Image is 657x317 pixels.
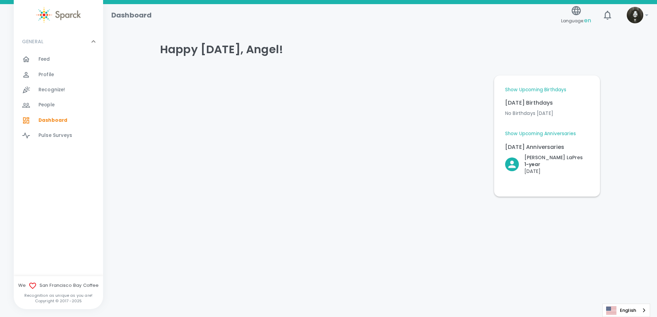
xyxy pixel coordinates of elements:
aside: Language selected: English [602,304,650,317]
span: Recognize! [38,86,65,93]
a: Dashboard [14,113,103,128]
span: Feed [38,56,50,63]
div: Click to Recognize! [500,149,583,175]
img: Sparck logo [36,7,81,23]
span: Pulse Surveys [38,132,72,139]
span: Dashboard [38,117,67,124]
span: Profile [38,71,54,78]
p: Recognition as unique as you are! [14,293,103,298]
span: Language: [561,16,591,25]
span: We San Francisco Bay Coffee [14,282,103,290]
p: [DATE] Birthdays [505,99,589,107]
div: GENERAL [14,52,103,146]
div: Language [602,304,650,317]
a: People [14,97,103,113]
a: Recognize! [14,82,103,97]
h1: Dashboard [111,10,152,21]
a: Pulse Surveys [14,128,103,143]
p: Copyright © 2017 - 2025 [14,298,103,304]
a: Profile [14,67,103,82]
a: Feed [14,52,103,67]
button: Language:en [558,3,594,27]
a: Show Upcoming Anniversaries [505,130,576,137]
p: No Birthdays [DATE] [505,110,589,117]
span: People [38,102,55,108]
p: [PERSON_NAME] LaPres [524,154,583,161]
a: English [603,304,650,317]
button: Click to Recognize! [505,154,583,175]
p: 1- year [524,161,583,168]
p: [DATE] Anniversaries [505,143,589,151]
span: en [584,16,591,24]
div: GENERAL [14,31,103,52]
img: Picture of Angel [627,7,643,23]
h4: Happy [DATE], Angel! [160,43,600,56]
a: Show Upcoming Birthdays [505,86,566,93]
p: GENERAL [22,38,43,45]
a: Sparck logo [14,7,103,23]
p: [DATE] [524,168,583,175]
